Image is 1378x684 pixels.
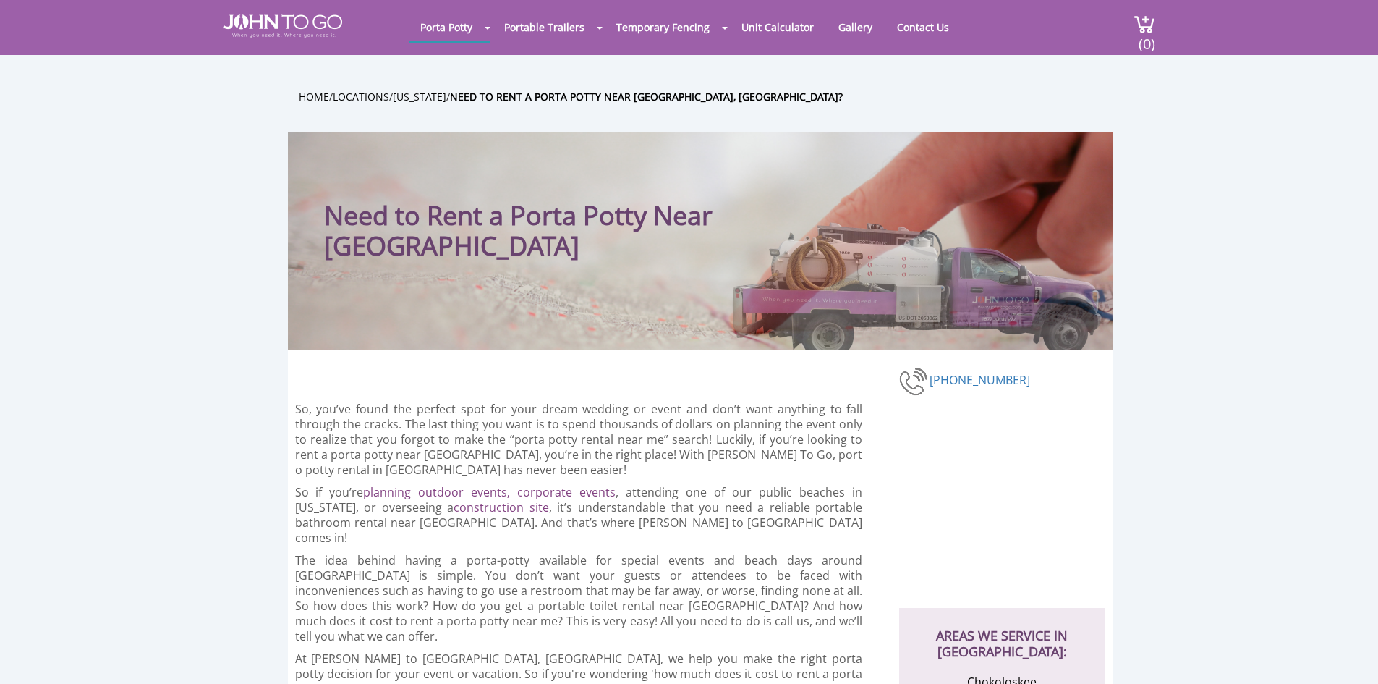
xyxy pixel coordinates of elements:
a: [PHONE_NUMBER] [930,372,1030,388]
a: Porta Potty [409,13,483,41]
img: Truck [715,215,1105,350]
img: phone-number [899,366,930,397]
a: Contact Us [886,13,960,41]
img: cart a [1134,14,1155,34]
a: [US_STATE] [393,90,446,104]
button: Live Chat [1320,626,1378,684]
h1: Need to Rent a Porta Potty Near [GEOGRAPHIC_DATA] [324,161,791,261]
a: Need to Rent a Porta Potty Near [GEOGRAPHIC_DATA], [GEOGRAPHIC_DATA]? [450,90,843,104]
a: Locations [333,90,389,104]
a: Temporary Fencing [605,13,720,41]
a: Gallery [828,13,883,41]
ul: / / / [299,88,1123,105]
a: construction site [454,499,549,515]
h2: AREAS WE SERVICE IN [GEOGRAPHIC_DATA]: [914,608,1091,659]
img: JOHN to go [223,14,342,38]
p: So, you’ve found the perfect spot for your dream wedding or event and don’t want anything to fall... [295,402,863,478]
span: (0) [1138,22,1155,54]
p: So if you’re , attending one of our public beaches in [US_STATE], or overseeing a , it’s understa... [295,485,863,546]
a: Unit Calculator [731,13,825,41]
a: planning outdoor events, corporate events [363,484,616,500]
p: The idea behind having a porta-potty available for special events and beach days around [GEOGRAPH... [295,553,863,644]
a: Home [299,90,329,104]
a: Portable Trailers [493,13,595,41]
